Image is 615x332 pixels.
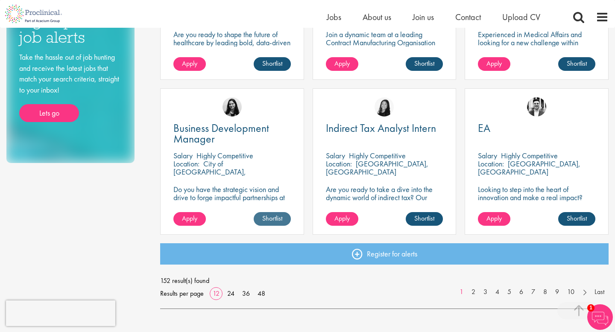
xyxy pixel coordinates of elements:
[173,121,269,146] span: Business Development Manager
[19,52,122,122] div: Take the hassle out of job hunting and receive the latest jobs that match your search criteria, s...
[326,159,428,177] p: [GEOGRAPHIC_DATA], [GEOGRAPHIC_DATA]
[413,12,434,23] a: Join us
[478,151,497,160] span: Salary
[587,304,613,330] img: Chatbot
[558,212,595,226] a: Shortlist
[515,287,527,297] a: 6
[563,287,579,297] a: 10
[455,12,481,23] a: Contact
[254,212,291,226] a: Shortlist
[19,104,79,122] a: Lets go
[363,12,391,23] a: About us
[239,289,253,298] a: 36
[502,12,540,23] a: Upload CV
[173,123,291,144] a: Business Development Manager
[160,274,609,287] span: 152 result(s) found
[254,57,291,71] a: Shortlist
[406,212,443,226] a: Shortlist
[478,159,580,177] p: [GEOGRAPHIC_DATA], [GEOGRAPHIC_DATA]
[478,30,595,71] p: Experienced in Medical Affairs and looking for a new challenge within operations? Proclinical is ...
[326,151,345,160] span: Salary
[160,287,204,300] span: Results per page
[223,97,242,116] img: Indre Stankeviciute
[527,97,546,116] img: Edward Little
[196,151,253,160] p: Highly Competitive
[173,159,199,169] span: Location:
[160,243,609,265] a: Register for alerts
[19,12,122,45] h3: Sign up for job alerts
[406,57,443,71] a: Shortlist
[587,304,594,312] span: 1
[491,287,504,297] a: 4
[6,300,115,326] iframe: reCAPTCHA
[326,57,358,71] a: Apply
[503,287,515,297] a: 5
[334,214,350,223] span: Apply
[327,12,341,23] a: Jobs
[173,212,206,226] a: Apply
[375,97,394,116] img: Numhom Sudsok
[349,151,406,160] p: Highly Competitive
[478,57,510,71] a: Apply
[590,287,609,297] a: Last
[173,30,291,63] p: Are you ready to shape the future of healthcare by leading bold, data-driven TMF strategies in a ...
[173,159,246,185] p: City of [GEOGRAPHIC_DATA], [GEOGRAPHIC_DATA]
[479,287,492,297] a: 3
[501,151,558,160] p: Highly Competitive
[455,287,468,297] a: 1
[326,123,443,134] a: Indirect Tax Analyst Intern
[326,121,436,135] span: Indirect Tax Analyst Intern
[539,287,551,297] a: 8
[210,289,223,298] a: 12
[486,214,502,223] span: Apply
[326,185,443,226] p: Are you ready to take a dive into the dynamic world of indirect tax? Our client is recruiting for...
[224,289,237,298] a: 24
[326,159,352,169] span: Location:
[478,159,504,169] span: Location:
[326,212,358,226] a: Apply
[478,185,595,226] p: Looking to step into the heart of innovation and make a real impact? Join our pharmaceutical clie...
[486,59,502,68] span: Apply
[551,287,563,297] a: 9
[558,57,595,71] a: Shortlist
[334,59,350,68] span: Apply
[527,287,539,297] a: 7
[478,212,510,226] a: Apply
[173,151,193,160] span: Salary
[255,289,268,298] a: 48
[326,30,443,63] p: Join a dynamic team at a leading Contract Manufacturing Organisation and contribute to groundbrea...
[478,123,595,134] a: EA
[173,185,291,234] p: Do you have the strategic vision and drive to forge impactful partnerships at the forefront of ph...
[182,59,197,68] span: Apply
[467,287,480,297] a: 2
[182,214,197,223] span: Apply
[478,121,490,135] span: EA
[173,57,206,71] a: Apply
